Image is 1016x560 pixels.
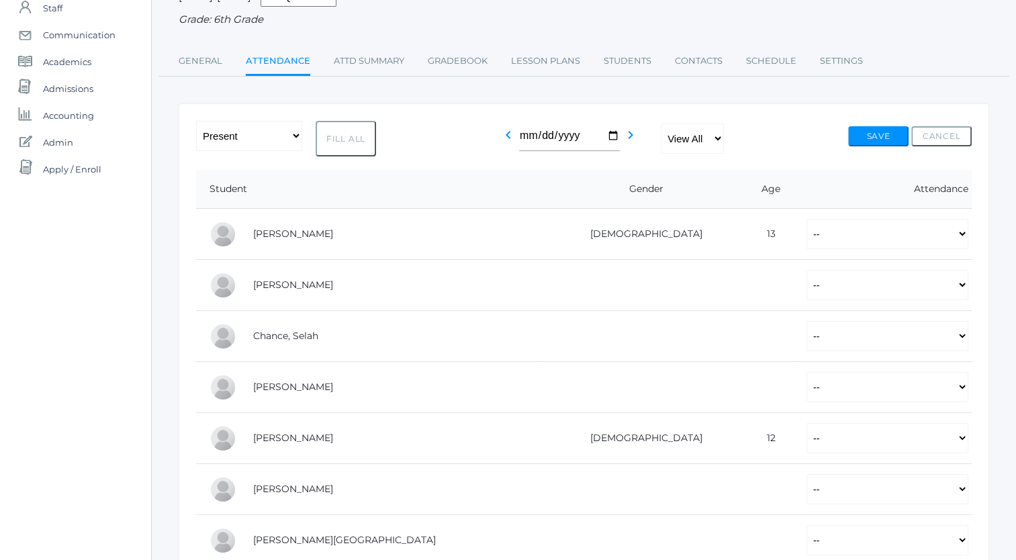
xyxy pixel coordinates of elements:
[43,48,91,75] span: Academics
[500,133,516,146] a: chevron_left
[911,126,972,146] button: Cancel
[210,374,236,401] div: Levi Erner
[210,425,236,452] div: Chase Farnes
[739,209,793,260] td: 13
[500,127,516,143] i: chevron_left
[739,413,793,464] td: 12
[43,129,73,156] span: Admin
[253,381,333,393] a: [PERSON_NAME]
[793,170,972,209] th: Attendance
[210,221,236,248] div: Josey Baker
[848,126,909,146] button: Save
[622,127,639,143] i: chevron_right
[543,209,739,260] td: [DEMOGRAPHIC_DATA]
[675,48,723,75] a: Contacts
[543,413,739,464] td: [DEMOGRAPHIC_DATA]
[43,21,116,48] span: Communication
[820,48,863,75] a: Settings
[43,156,101,183] span: Apply / Enroll
[196,170,543,209] th: Student
[253,279,333,291] a: [PERSON_NAME]
[334,48,404,75] a: Attd Summary
[43,75,93,102] span: Admissions
[428,48,488,75] a: Gradebook
[179,48,222,75] a: General
[511,48,580,75] a: Lesson Plans
[253,534,436,546] a: [PERSON_NAME][GEOGRAPHIC_DATA]
[253,432,333,444] a: [PERSON_NAME]
[179,12,989,28] div: Grade: 6th Grade
[316,121,376,156] button: Fill All
[246,48,310,77] a: Attendance
[210,323,236,350] div: Selah Chance
[739,170,793,209] th: Age
[622,133,639,146] a: chevron_right
[210,272,236,299] div: Gabby Brozek
[43,102,94,129] span: Accounting
[746,48,796,75] a: Schedule
[543,170,739,209] th: Gender
[253,330,318,342] a: Chance, Selah
[210,527,236,554] div: Shelby Hill
[253,228,333,240] a: [PERSON_NAME]
[210,476,236,503] div: Raelyn Hazen
[253,483,333,495] a: [PERSON_NAME]
[604,48,651,75] a: Students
